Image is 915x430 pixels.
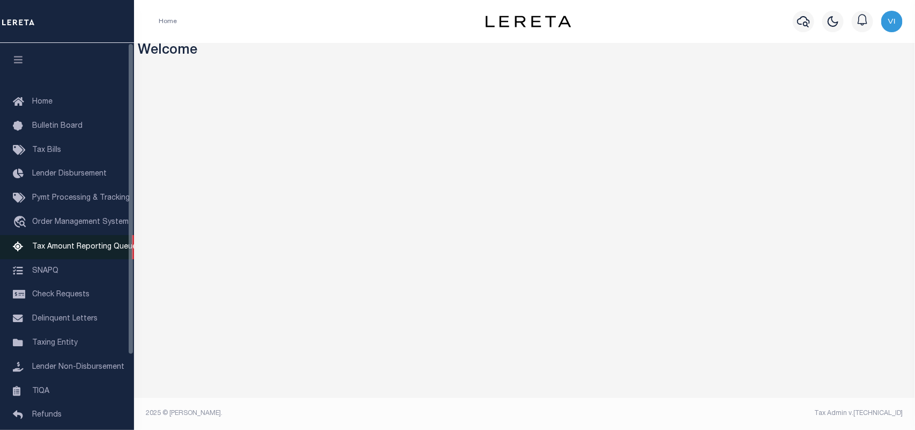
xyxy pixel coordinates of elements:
[32,194,130,202] span: Pymt Processing & Tracking
[159,17,177,26] li: Home
[32,363,124,371] span: Lender Non-Disbursement
[32,339,78,347] span: Taxing Entity
[32,291,90,298] span: Check Requests
[32,387,49,395] span: TIQA
[32,98,53,106] span: Home
[32,170,107,178] span: Lender Disbursement
[138,43,911,60] h3: Welcome
[32,147,61,154] span: Tax Bills
[486,16,571,27] img: logo-dark.svg
[32,218,129,226] span: Order Management System
[32,243,137,251] span: Tax Amount Reporting Queue
[13,216,30,230] i: travel_explore
[533,409,903,418] div: Tax Admin v.[TECHNICAL_ID]
[32,315,98,323] span: Delinquent Letters
[881,11,903,32] img: svg+xml;base64,PHN2ZyB4bWxucz0iaHR0cDovL3d3dy53My5vcmcvMjAwMC9zdmciIHBvaW50ZXItZXZlbnRzPSJub25lIi...
[32,411,62,419] span: Refunds
[32,122,83,130] span: Bulletin Board
[32,267,58,274] span: SNAPQ
[138,409,525,418] div: 2025 © [PERSON_NAME].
